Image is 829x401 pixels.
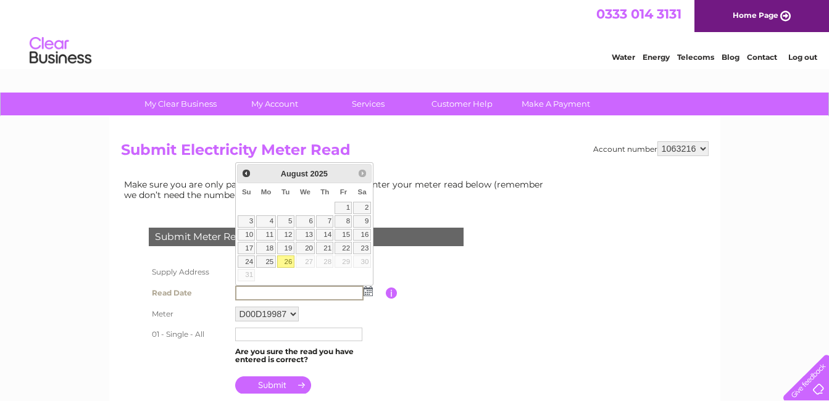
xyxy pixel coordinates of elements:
a: 11 [256,229,275,241]
a: Water [612,52,635,62]
a: Log out [788,52,817,62]
input: Submit [235,376,311,394]
span: 2025 [310,169,327,178]
a: 5 [277,215,294,228]
a: 13 [296,229,315,241]
a: 6 [296,215,315,228]
td: Are you sure the read you have entered is correct? [232,344,386,368]
a: Services [317,93,419,115]
a: Customer Help [411,93,513,115]
th: Meter [146,304,232,325]
a: 3 [238,215,255,228]
span: Friday [340,188,348,196]
a: 14 [316,229,333,241]
a: 25 [256,255,275,268]
div: Submit Meter Read [149,228,464,246]
span: Prev [241,168,251,178]
span: Wednesday [300,188,310,196]
a: My Account [223,93,325,115]
img: logo.png [29,32,92,70]
a: Energy [643,52,670,62]
a: 7 [316,215,333,228]
th: 01 - Single - All [146,325,232,344]
a: 0333 014 3131 [596,6,681,22]
span: August [281,169,308,178]
div: Account number [593,141,709,156]
a: 21 [316,242,333,254]
span: Saturday [358,188,367,196]
a: 19 [277,242,294,254]
a: 20 [296,242,315,254]
a: Blog [722,52,739,62]
a: 17 [238,242,255,254]
a: 22 [335,242,352,254]
a: 15 [335,229,352,241]
a: Telecoms [677,52,714,62]
img: ... [364,286,373,296]
th: Read Date [146,283,232,304]
a: 1 [335,202,352,214]
td: Make sure you are only paying for what you use. Simply enter your meter read below (remember we d... [121,176,553,202]
a: 2 [353,202,370,214]
span: Monday [261,188,272,196]
a: My Clear Business [130,93,231,115]
a: 16 [353,229,370,241]
a: 10 [238,229,255,241]
th: Supply Address [146,262,232,283]
a: 24 [238,255,255,268]
a: 26 [277,255,294,268]
a: Prev [239,166,253,180]
a: Contact [747,52,777,62]
input: Information [386,287,398,299]
a: 12 [277,229,294,241]
a: 8 [335,215,352,228]
a: Make A Payment [505,93,607,115]
h2: Submit Electricity Meter Read [121,141,709,165]
span: Thursday [320,188,329,196]
a: 4 [256,215,275,228]
span: Sunday [242,188,251,196]
div: Clear Business is a trading name of Verastar Limited (registered in [GEOGRAPHIC_DATA] No. 3667643... [123,7,707,60]
a: 23 [353,242,370,254]
a: 9 [353,215,370,228]
span: Tuesday [281,188,290,196]
a: 18 [256,242,275,254]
